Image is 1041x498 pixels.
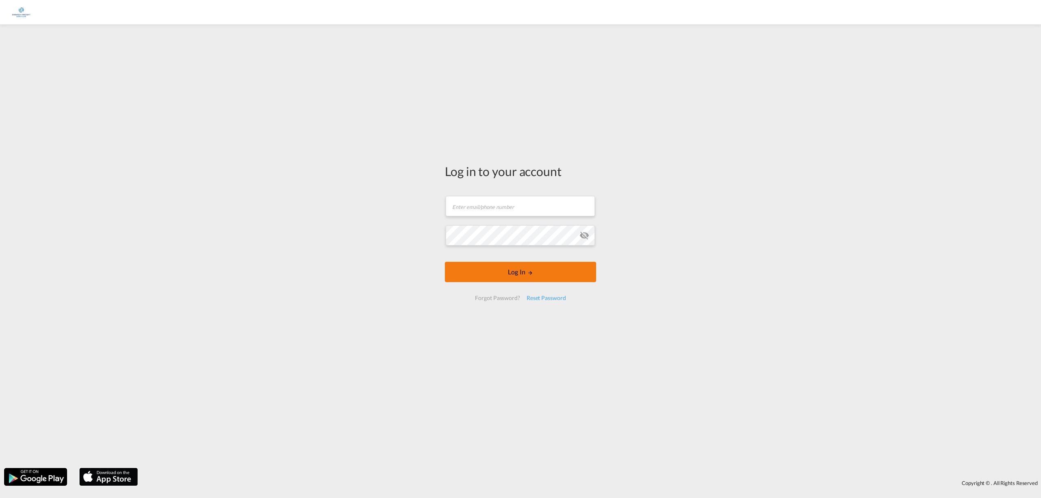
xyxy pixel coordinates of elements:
[12,3,30,22] img: e1326340b7c511ef854e8d6a806141ad.jpg
[523,291,569,305] div: Reset Password
[78,467,139,487] img: apple.png
[142,476,1041,490] div: Copyright © . All Rights Reserved
[445,163,596,180] div: Log in to your account
[446,196,595,216] input: Enter email/phone number
[472,291,523,305] div: Forgot Password?
[3,467,68,487] img: google.png
[579,231,589,240] md-icon: icon-eye-off
[445,262,596,282] button: LOGIN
